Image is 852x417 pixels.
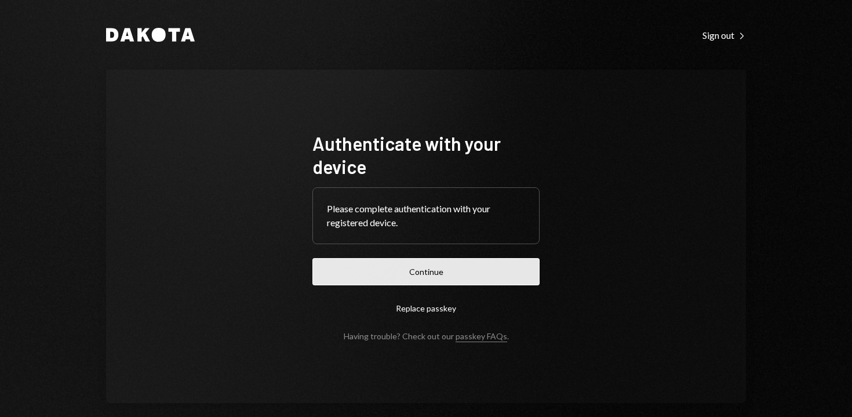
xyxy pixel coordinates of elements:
div: Please complete authentication with your registered device. [327,202,525,230]
a: Sign out [702,28,746,41]
h1: Authenticate with your device [312,132,540,178]
button: Replace passkey [312,295,540,322]
a: passkey FAQs [456,331,507,342]
div: Sign out [702,30,746,41]
button: Continue [312,258,540,285]
div: Having trouble? Check out our . [344,331,509,341]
